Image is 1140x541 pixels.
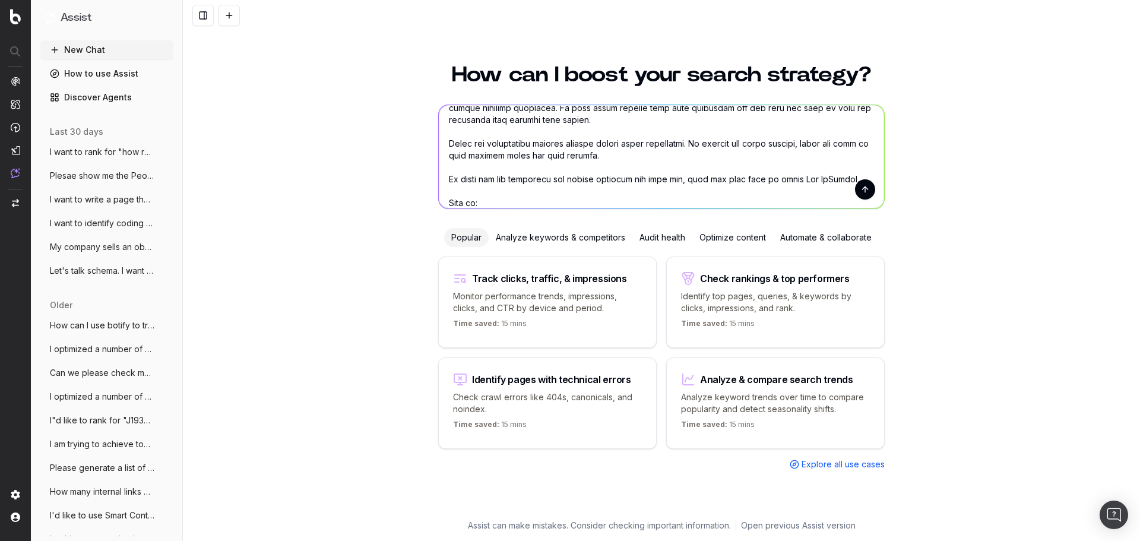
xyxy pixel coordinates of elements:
p: 15 mins [681,420,755,434]
span: Time saved: [681,319,727,328]
button: New Chat [40,40,173,59]
img: Setting [11,490,20,499]
span: Plesae show me the People Also Asked res [50,170,154,182]
button: Please generate a list of pages on the i [40,458,173,477]
p: 15 mins [453,420,527,434]
div: Popular [444,228,489,247]
button: How can I use botify to track our placem [40,316,173,335]
p: Monitor performance trends, impressions, clicks, and CTR by device and period. [453,290,642,314]
button: I optimized a number of pages for keywor [40,387,173,406]
button: Let's talk schema. I want to create sche [40,261,173,280]
textarea: lorem ips dolo sit "ametc" ad elit seddoe "tempor incididu" ut "laboreetdo magnaa enimad" minim v... [439,105,884,208]
button: I"d like to rank for "J1939 radar sensor [40,411,173,430]
p: Assist can make mistakes. Consider checking important information. [468,520,731,531]
div: Check rankings & top performers [700,274,850,283]
span: Time saved: [681,420,727,429]
span: I"d like to rank for "J1939 radar sensor [50,415,154,426]
button: Assist [45,10,169,26]
p: Check crawl errors like 404s, canonicals, and noindex. [453,391,642,415]
span: last 30 days [50,126,103,138]
p: 15 mins [681,319,755,333]
img: My account [11,512,20,522]
span: Time saved: [453,420,499,429]
div: Track clicks, traffic, & impressions [472,274,627,283]
span: Let's talk schema. I want to create sche [50,265,154,277]
span: Explore all use cases [802,458,885,470]
img: Botify logo [10,9,21,24]
div: Analyze keywords & competitors [489,228,632,247]
p: 15 mins [453,319,527,333]
div: Automate & collaborate [773,228,879,247]
button: Can we please check my connection to GSC [40,363,173,382]
div: Open Intercom Messenger [1100,501,1128,529]
button: I am trying to achieve topical authority [40,435,173,454]
img: Switch project [12,199,19,207]
a: Explore all use cases [790,458,885,470]
button: I optimized a number of pages for keywor [40,340,173,359]
a: Open previous Assist version [741,520,856,531]
span: I optimized a number of pages for keywor [50,391,154,403]
img: Assist [45,12,56,23]
div: Audit health [632,228,692,247]
span: Please generate a list of pages on the i [50,462,154,474]
span: Time saved: [453,319,499,328]
button: I want to identify coding snippets and/o [40,214,173,233]
span: I'd like to use Smart Content on a pagew [50,510,154,521]
span: older [50,299,72,311]
span: Can we please check my connection to GSC [50,367,154,379]
h1: How can I boost your search strategy? [438,64,885,86]
img: Intelligence [11,99,20,109]
a: Discover Agents [40,88,173,107]
p: Analyze keyword trends over time to compare popularity and detect seasonality shifts. [681,391,870,415]
div: Analyze & compare search trends [700,375,853,384]
span: My company sells an obstacle detection s [50,241,154,253]
span: I want to rank for "how radar sensors wo [50,146,154,158]
button: I want to rank for "how radar sensors wo [40,143,173,162]
button: Plesae show me the People Also Asked res [40,166,173,185]
span: I am trying to achieve topical authority [50,438,154,450]
img: Studio [11,145,20,155]
span: I want to write a page that's optimized [50,194,154,205]
img: Assist [11,168,20,178]
img: Activation [11,122,20,132]
img: Analytics [11,77,20,86]
span: How can I use botify to track our placem [50,319,154,331]
h1: Assist [61,10,91,26]
a: How to use Assist [40,64,173,83]
div: Identify pages with technical errors [472,375,631,384]
div: Optimize content [692,228,773,247]
button: How many internal links does this URL ha [40,482,173,501]
span: How many internal links does this URL ha [50,486,154,498]
p: Identify top pages, queries, & keywords by clicks, impressions, and rank. [681,290,870,314]
button: I want to write a page that's optimized [40,190,173,209]
button: I'd like to use Smart Content on a pagew [40,506,173,525]
button: My company sells an obstacle detection s [40,238,173,257]
span: I want to identify coding snippets and/o [50,217,154,229]
span: I optimized a number of pages for keywor [50,343,154,355]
